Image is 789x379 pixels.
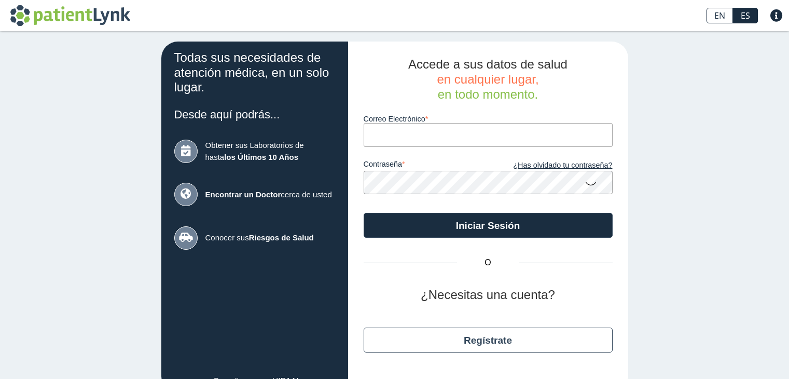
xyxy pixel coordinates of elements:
[205,140,335,163] span: Obtener sus Laboratorios de hasta
[364,328,613,353] button: Regístrate
[249,233,314,242] b: Riesgos de Salud
[408,57,567,71] span: Accede a sus datos de salud
[488,160,613,171] a: ¿Has olvidado tu contraseña?
[174,50,335,95] h2: Todas sus necesidades de atención médica, en un solo lugar.
[174,108,335,121] h3: Desde aquí podrás...
[707,8,733,23] a: EN
[205,232,335,244] span: Conocer sus
[205,190,281,199] b: Encontrar un Doctor
[364,115,613,123] label: Correo Electrónico
[457,256,519,269] span: O
[438,87,538,101] span: en todo momento.
[205,189,335,201] span: cerca de usted
[224,153,298,161] b: los Últimos 10 Años
[364,160,488,171] label: contraseña
[437,72,538,86] span: en cualquier lugar,
[733,8,758,23] a: ES
[364,288,613,303] h2: ¿Necesitas una cuenta?
[364,213,613,238] button: Iniciar Sesión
